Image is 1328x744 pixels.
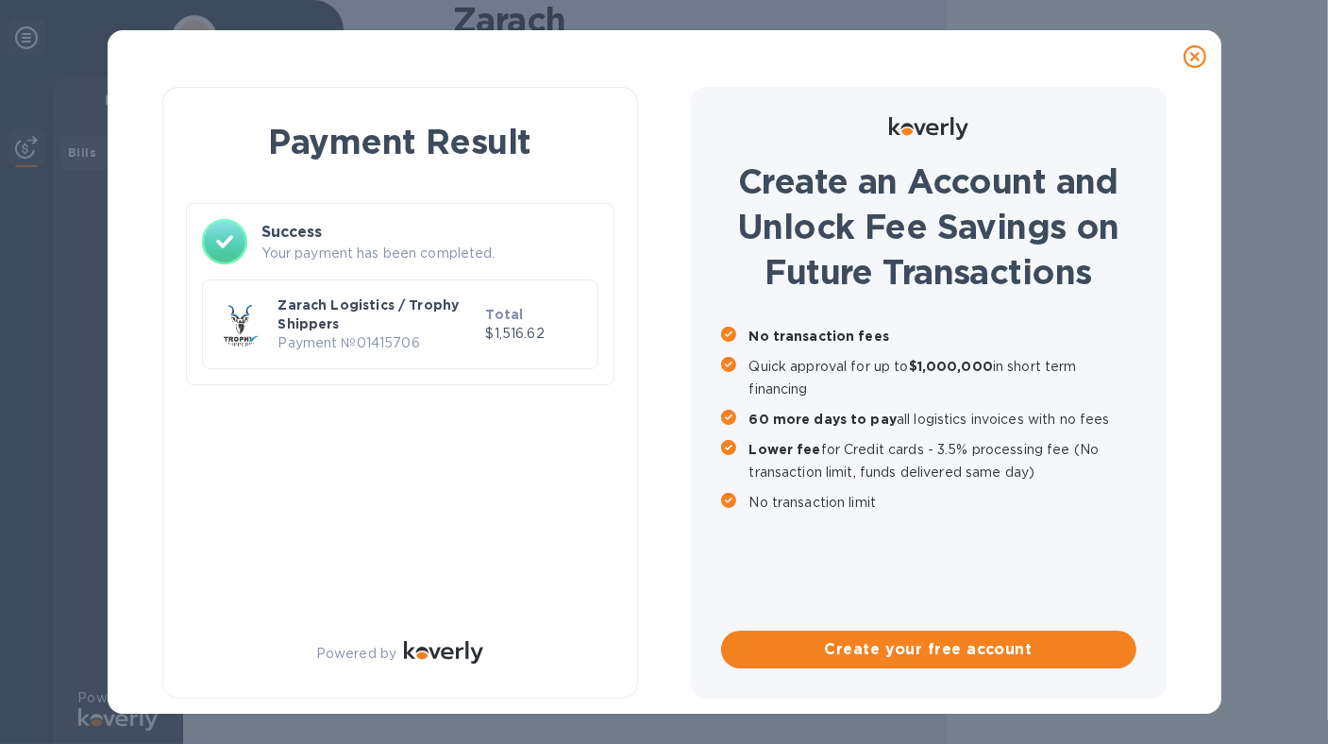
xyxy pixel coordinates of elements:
[404,641,483,664] img: Logo
[749,355,1136,400] p: Quick approval for up to in short term financing
[721,631,1136,668] button: Create your free account
[749,442,821,457] b: Lower fee
[262,244,598,263] p: Your payment has been completed.
[889,117,968,140] img: Logo
[909,359,993,374] b: $1,000,000
[486,307,524,322] b: Total
[486,324,582,344] p: $1,516.62
[749,491,1136,514] p: No transaction limit
[316,644,396,664] p: Powered by
[736,638,1121,661] span: Create your free account
[749,408,1136,431] p: all logistics invoices with no fees
[278,333,479,353] p: Payment № 01415706
[262,221,598,244] h3: Success
[749,438,1136,483] p: for Credit cards - 3.5% processing fee (No transaction limit, funds delivered same day)
[749,412,898,427] b: 60 more days to pay
[749,329,890,344] b: No transaction fees
[721,159,1136,295] h1: Create an Account and Unlock Fee Savings on Future Transactions
[278,296,479,333] p: Zarach Logistics / Trophy Shippers
[193,118,607,165] h1: Payment Result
